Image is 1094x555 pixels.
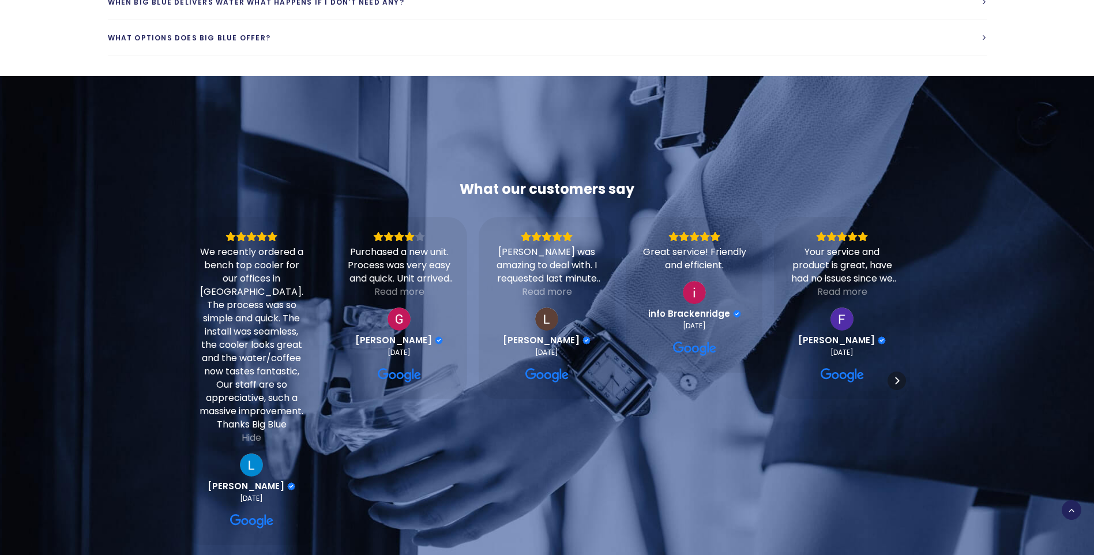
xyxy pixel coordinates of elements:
div: [PERSON_NAME] was amazing to deal with. I requested last minute for a short term hire (2 days) an... [493,245,600,285]
div: Rating: 5.0 out of 5 [788,231,896,242]
a: View on Google [240,453,263,477]
div: Verified Customer [878,336,886,344]
div: What our customers say [183,180,910,198]
div: Purchased a new unit. Process was very easy and quick. Unit arrived very quickly. Only problem wa... [345,245,453,285]
div: Your service and product is great, have had no issues since we have had your water cooler. [788,245,896,285]
div: [DATE] [388,348,411,357]
iframe: Chatbot [1018,479,1078,539]
div: Rating: 5.0 out of 5 [198,231,305,242]
a: View on Google [683,281,706,304]
span: [PERSON_NAME] [503,335,580,346]
a: View on Google [388,307,411,331]
div: Carousel [183,217,910,545]
img: Gillian Le Prou [388,307,411,331]
a: Review by info Brackenridge [648,309,741,319]
div: Verified Customer [733,310,741,318]
div: [DATE] [535,348,558,357]
span: [PERSON_NAME] [798,335,875,346]
a: Review by Faye Berry [798,335,886,346]
div: Read more [522,285,572,298]
span: [PERSON_NAME] [208,481,284,492]
span: What options does Big Blue Offer? [108,33,271,43]
div: [DATE] [240,494,263,503]
div: Verified Customer [435,336,443,344]
span: [PERSON_NAME] [355,335,432,346]
a: What options does Big Blue Offer? [108,20,987,55]
a: View on Google [821,366,864,385]
img: Lily Stevenson [535,307,558,331]
div: Rating: 5.0 out of 5 [493,231,600,242]
img: Faye Berry [830,307,854,331]
a: View on Google [673,340,717,358]
img: Luke Mitchell [240,453,263,477]
div: Next [888,372,906,390]
div: Read more [374,285,424,298]
a: View on Google [525,366,569,385]
a: View on Google [230,512,274,531]
div: Great service! Friendly and efficient. [641,245,748,272]
div: Previous [188,372,206,390]
div: Rating: 5.0 out of 5 [641,231,748,242]
a: Review by Luke Mitchell [208,481,295,492]
div: Verified Customer [287,482,295,490]
div: Verified Customer [582,336,591,344]
div: [DATE] [830,348,854,357]
a: Review by Lily Stevenson [503,335,591,346]
a: View on Google [378,366,422,385]
div: Rating: 4.0 out of 5 [345,231,453,242]
a: Review by Gillian Le Prou [355,335,443,346]
a: View on Google [830,307,854,331]
div: We recently ordered a bench top cooler for our offices in [GEOGRAPHIC_DATA]. The process was so s... [198,245,305,431]
img: info Brackenridge [683,281,706,304]
div: Hide [242,431,261,444]
div: Read more [817,285,867,298]
span: info Brackenridge [648,309,730,319]
a: View on Google [535,307,558,331]
div: [DATE] [683,321,706,331]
